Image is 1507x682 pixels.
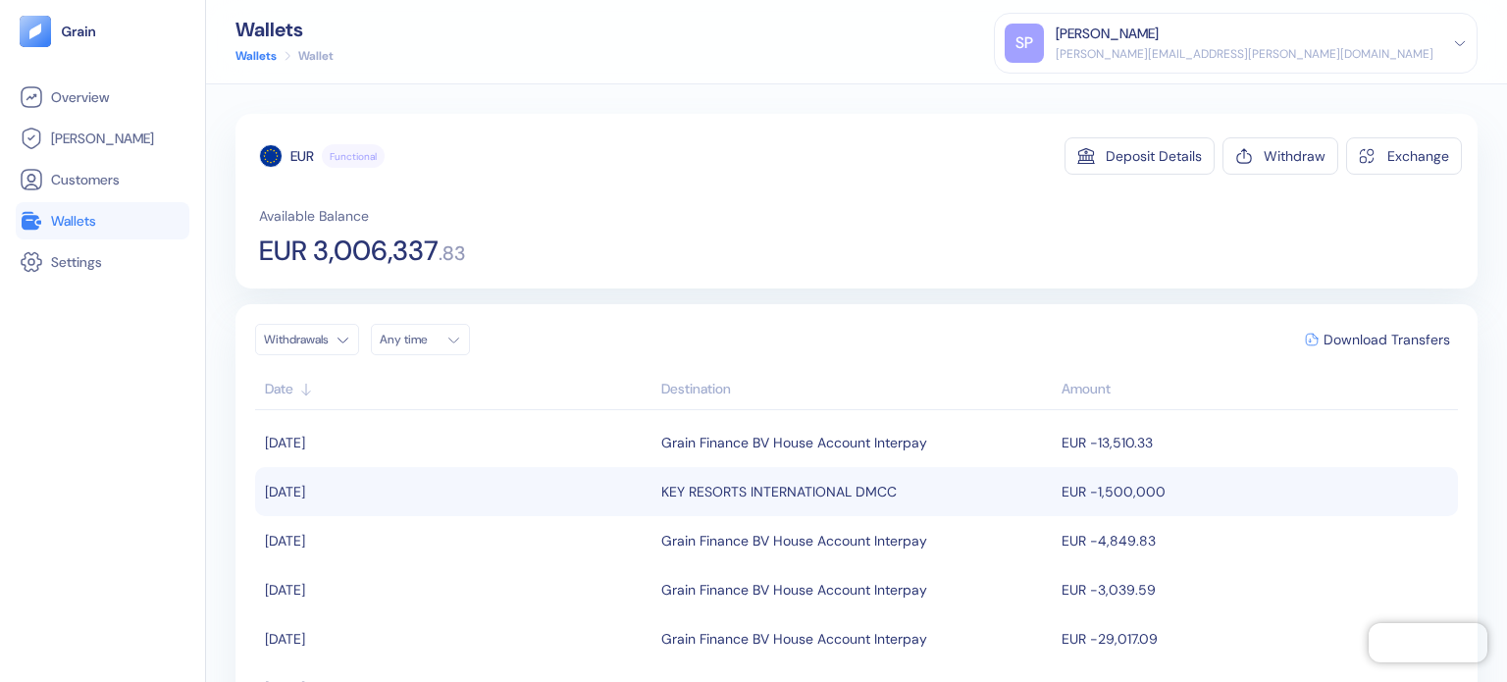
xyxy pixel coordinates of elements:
td: EUR -1,500,000 [1057,467,1458,516]
span: Available Balance [259,206,369,226]
span: Download Transfers [1324,333,1450,346]
button: Download Transfers [1297,325,1458,354]
td: [DATE] [255,467,656,516]
span: EUR 3,006,337 [259,237,439,265]
iframe: Chatra live chat [1369,623,1487,662]
div: Withdraw [1264,149,1325,163]
div: Wallets [235,20,334,39]
img: logo [61,25,97,38]
button: Withdraw [1222,137,1338,175]
a: [PERSON_NAME] [20,127,185,150]
span: Settings [51,252,102,272]
div: Sort ascending [661,379,1053,399]
td: EUR -29,017.09 [1057,614,1458,663]
a: Customers [20,168,185,191]
button: Deposit Details [1065,137,1215,175]
td: [DATE] [255,516,656,565]
span: Customers [51,170,120,189]
td: [DATE] [255,614,656,663]
td: EUR -13,510.33 [1057,418,1458,467]
td: [DATE] [255,418,656,467]
a: Wallets [20,209,185,233]
span: Overview [51,87,109,107]
td: EUR -4,849.83 [1057,516,1458,565]
a: Wallets [235,47,277,65]
div: Deposit Details [1106,149,1202,163]
button: Any time [371,324,470,355]
span: [PERSON_NAME] [51,129,154,148]
div: EUR [290,146,314,166]
td: Grain Finance BV House Account Interpay [656,565,1058,614]
button: Exchange [1346,137,1462,175]
td: KEY RESORTS INTERNATIONAL DMCC [656,467,1058,516]
td: EUR -3,039.59 [1057,565,1458,614]
span: . 83 [439,243,465,263]
a: Settings [20,250,185,274]
span: Wallets [51,211,96,231]
div: [PERSON_NAME] [1056,24,1159,44]
td: Grain Finance BV House Account Interpay [656,614,1058,663]
div: Sort descending [1062,379,1448,399]
div: Exchange [1387,149,1449,163]
img: logo-tablet-V2.svg [20,16,51,47]
div: SP [1005,24,1044,63]
td: Grain Finance BV House Account Interpay [656,418,1058,467]
div: [PERSON_NAME][EMAIL_ADDRESS][PERSON_NAME][DOMAIN_NAME] [1056,45,1433,63]
div: Any time [380,332,439,347]
div: Sort ascending [265,379,651,399]
a: Overview [20,85,185,109]
td: Grain Finance BV House Account Interpay [656,516,1058,565]
td: [DATE] [255,565,656,614]
span: Functional [330,149,377,164]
